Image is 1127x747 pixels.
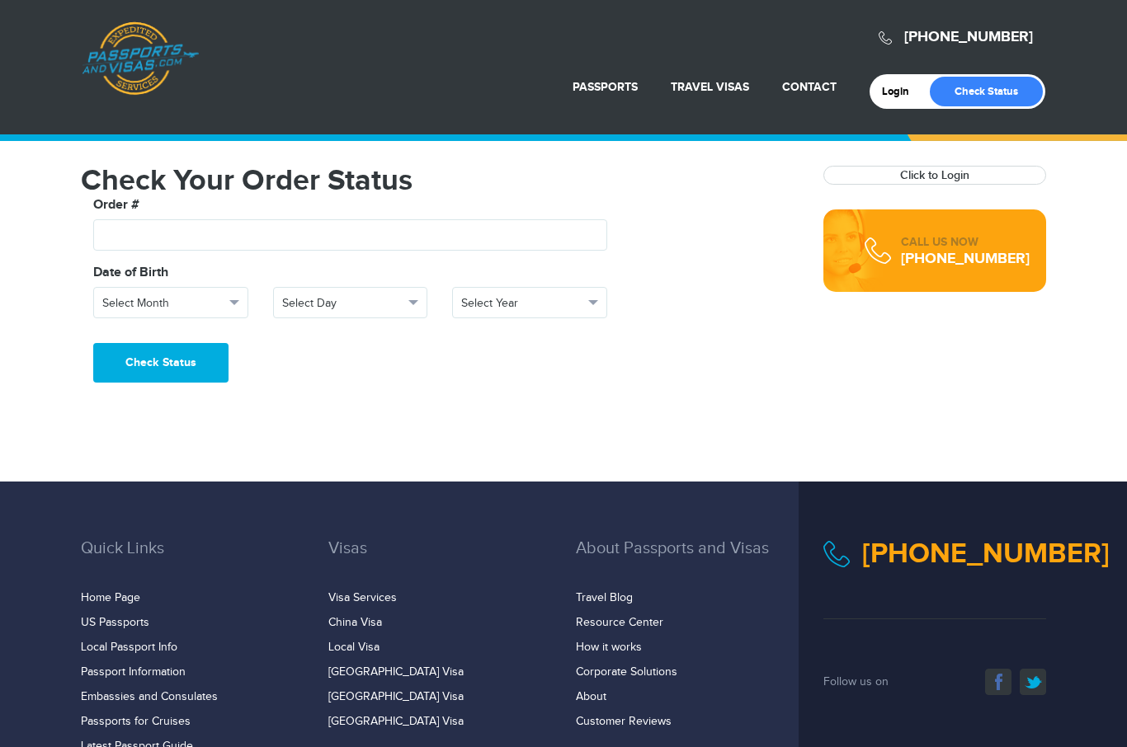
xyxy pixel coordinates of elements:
label: Date of Birth [93,263,168,283]
a: Local Visa [328,641,380,654]
a: Contact [782,80,837,94]
a: Travel Blog [576,591,633,604]
a: Local Passport Info [81,641,177,654]
button: Select Day [273,287,428,318]
a: Customer Reviews [576,715,672,728]
a: Home Page [81,591,140,604]
a: China Visa [328,616,382,629]
a: [GEOGRAPHIC_DATA] Visa [328,690,464,703]
a: How it works [576,641,642,654]
button: Check Status [93,343,229,383]
h1: Check Your Order Status [81,166,799,195]
a: Passport Information [81,665,186,679]
span: Follow us on [823,675,889,688]
a: [PHONE_NUMBER] [901,250,1030,268]
a: About [576,690,606,703]
a: Passports & [DOMAIN_NAME] [82,21,199,96]
a: Embassies and Consulates [81,690,218,703]
span: Select Day [282,295,404,312]
a: Visa Services [328,591,397,604]
a: Passports [573,80,638,94]
button: Select Year [452,287,607,318]
h3: Quick Links [81,539,304,582]
a: twitter [1020,669,1046,695]
a: [GEOGRAPHIC_DATA] Visa [328,715,464,728]
a: Passports for Cruises [81,715,191,728]
a: Login [882,85,921,98]
a: Click to Login [900,168,969,182]
a: [PHONE_NUMBER] [862,537,1110,571]
a: Resource Center [576,616,663,629]
h3: Visas [328,539,551,582]
h3: About Passports and Visas [576,539,799,582]
div: CALL US NOW [901,234,1030,251]
span: Select Month [102,295,224,312]
a: [PHONE_NUMBER] [904,28,1033,46]
a: Corporate Solutions [576,665,677,679]
label: Order # [93,195,139,215]
span: Select Year [461,295,583,312]
a: Check Status [930,77,1043,106]
a: facebook [985,669,1011,695]
a: [GEOGRAPHIC_DATA] Visa [328,665,464,679]
a: US Passports [81,616,149,629]
button: Select Month [93,287,248,318]
a: Travel Visas [671,80,749,94]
